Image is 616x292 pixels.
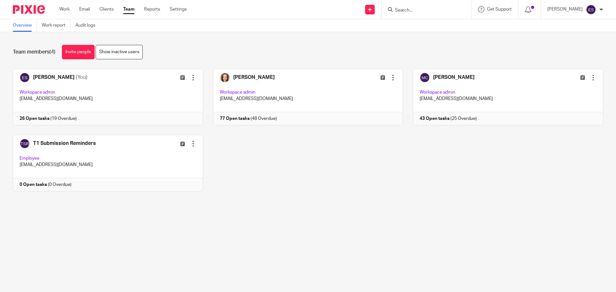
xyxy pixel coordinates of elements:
[79,6,90,13] a: Email
[13,49,56,55] h1: Team members
[123,6,134,13] a: Team
[13,19,37,32] a: Overview
[144,6,160,13] a: Reports
[586,4,596,15] img: svg%3E
[170,6,187,13] a: Settings
[42,19,71,32] a: Work report
[49,49,56,54] span: (4)
[96,45,143,59] a: Show inactive users
[59,6,70,13] a: Work
[75,19,100,32] a: Audit logs
[62,45,95,59] a: Invite people
[13,5,45,14] img: Pixie
[547,6,583,13] p: [PERSON_NAME]
[394,8,452,13] input: Search
[99,6,114,13] a: Clients
[487,7,512,12] span: Get Support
